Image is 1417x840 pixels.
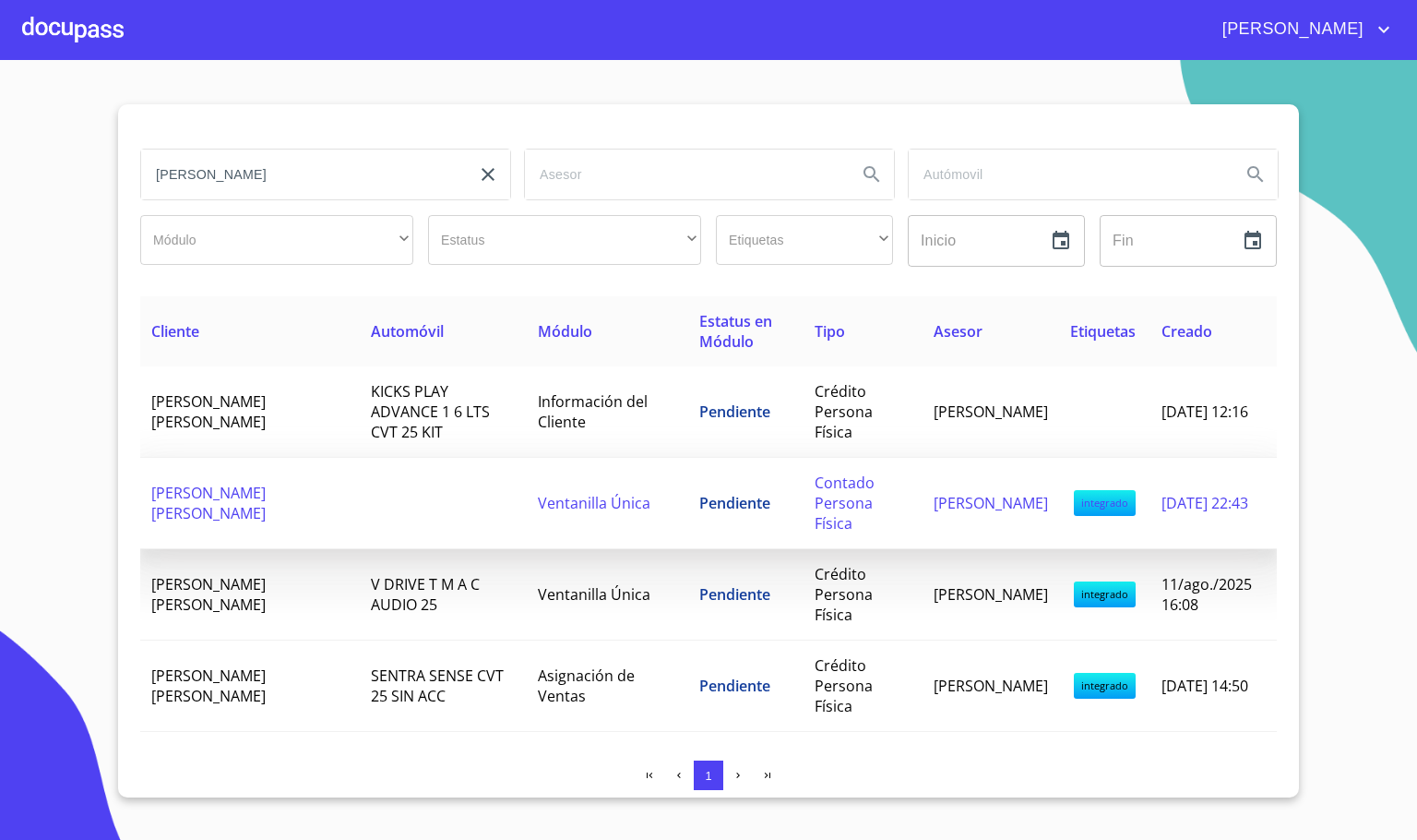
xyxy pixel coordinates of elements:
div: ​ [428,215,701,265]
button: Search [1233,152,1278,197]
input: search [909,150,1226,199]
span: Asignación de Ventas [538,666,635,706]
span: 11/ago./2025 16:08 [1161,574,1252,615]
span: Tipo [815,321,845,342]
span: Información del Cliente [538,391,648,432]
span: [PERSON_NAME] [934,493,1048,513]
span: Pendiente [699,493,770,513]
span: [DATE] 22:43 [1161,493,1248,513]
span: Estatus en Módulo [699,311,772,352]
span: [PERSON_NAME] [PERSON_NAME] [151,666,266,706]
span: [DATE] 12:16 [1161,402,1248,422]
span: [PERSON_NAME] [PERSON_NAME] [151,574,266,615]
span: [PERSON_NAME] [1209,15,1373,44]
span: Asesor [934,321,982,342]
input: search [525,150,842,199]
span: Ventanilla Única [538,493,650,513]
button: clear input [466,152,510,197]
span: Crédito Persona Física [815,381,873,442]
span: integrado [1074,490,1136,516]
span: [PERSON_NAME] [934,676,1048,696]
span: Cliente [151,321,199,342]
span: integrado [1074,673,1136,699]
span: Pendiente [699,584,770,605]
div: ​ [140,215,413,265]
span: KICKS PLAY ADVANCE 1 6 LTS CVT 25 KIT [371,381,490,442]
span: 1 [705,769,711,783]
input: search [141,150,458,199]
span: integrado [1074,582,1136,607]
span: Automóvil [371,321,444,342]
span: Contado Persona Física [815,473,875,534]
span: [DATE] 14:50 [1161,676,1248,696]
span: Crédito Persona Física [815,655,873,716]
span: Crédito Persona Física [815,564,873,625]
span: Ventanilla Única [538,584,650,605]
span: Creado [1161,321,1212,342]
span: [PERSON_NAME] [PERSON_NAME] [151,391,266,432]
span: Pendiente [699,676,770,696]
span: V DRIVE T M A C AUDIO 25 [371,574,480,615]
span: SENTRA SENSE CVT 25 SIN ACC [371,666,504,706]
span: [PERSON_NAME] [934,584,1048,605]
span: Pendiente [699,402,770,422]
div: ​ [716,215,893,265]
button: 1 [694,761,723,790]
span: [PERSON_NAME] [934,402,1048,422]
span: [PERSON_NAME] [PERSON_NAME] [151,483,266,523]
span: Módulo [538,321,592,342]
button: account of current user [1209,15,1395,44]
button: Search [850,152,894,197]
span: Etiquetas [1070,321,1136,342]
